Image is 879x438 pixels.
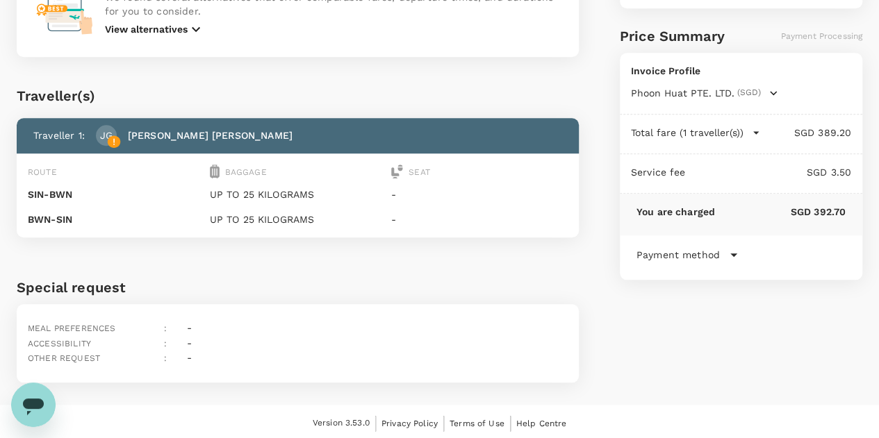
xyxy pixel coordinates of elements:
[28,187,204,201] p: SIN - BWN
[181,345,192,366] div: -
[631,86,778,100] button: Phoon Huat PTE. LTD.(SGD)
[28,212,204,226] p: BWN - SIN
[715,205,846,219] p: SGD 392.70
[11,382,56,427] iframe: Button to launch messaging window
[780,31,862,41] span: Payment Processing
[164,353,167,363] span: :
[28,339,91,348] span: Accessibility
[636,248,720,262] p: Payment method
[391,165,403,178] img: seat-icon
[28,323,115,333] span: Meal preferences
[631,86,734,100] span: Phoon Huat PTE. LTD.
[620,25,725,47] h6: Price Summary
[631,126,744,140] p: Total fare (1 traveller(s))
[28,353,100,363] span: Other request
[381,419,438,428] span: Privacy Policy
[210,165,220,178] img: baggage-icon
[225,167,267,177] span: Baggage
[164,339,167,348] span: :
[210,187,386,201] p: UP TO 25 KILOGRAMS
[685,165,851,179] p: SGD 3.50
[760,126,851,140] p: SGD 389.20
[450,419,504,428] span: Terms of Use
[631,64,851,78] p: Invoice Profile
[17,276,579,298] h6: Special request
[17,85,579,107] div: Traveller(s)
[181,330,192,351] div: -
[210,212,386,226] p: UP TO 25 KILOGRAMS
[313,416,370,430] span: Version 3.53.0
[28,167,57,177] span: Route
[516,416,567,431] a: Help Centre
[105,21,204,37] button: View alternatives
[636,205,715,219] p: You are charged
[164,323,167,333] span: :
[409,167,430,177] span: Seat
[128,128,293,142] p: [PERSON_NAME] [PERSON_NAME]
[516,419,567,428] span: Help Centre
[100,128,113,142] p: JG
[181,315,192,336] div: -
[381,416,438,431] a: Privacy Policy
[631,126,760,140] button: Total fare (1 traveller(s))
[391,212,568,226] p: -
[737,86,761,100] span: (SGD)
[631,165,686,179] p: Service fee
[450,416,504,431] a: Terms of Use
[391,187,568,201] p: -
[33,128,85,142] p: Traveller 1 :
[105,22,188,36] p: View alternatives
